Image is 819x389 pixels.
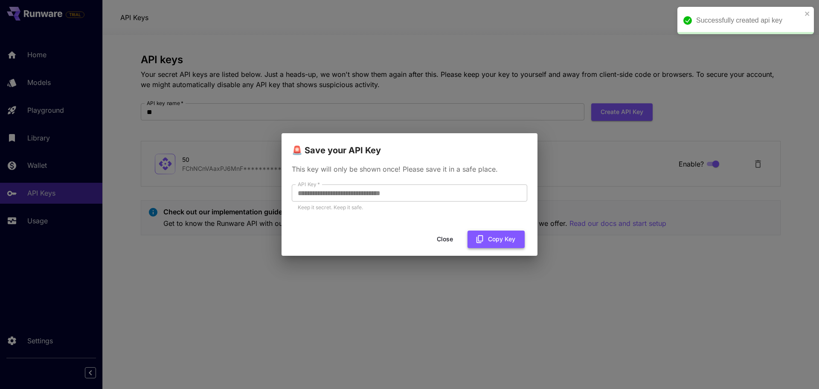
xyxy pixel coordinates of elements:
button: close [804,10,810,17]
p: Keep it secret. Keep it safe. [298,203,521,212]
div: Successfully created api key [696,15,802,26]
p: This key will only be shown once! Please save it in a safe place. [292,164,527,174]
button: Copy Key [468,231,525,248]
h2: 🚨 Save your API Key [282,133,537,157]
button: Close [426,231,464,248]
label: API Key [298,181,320,188]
